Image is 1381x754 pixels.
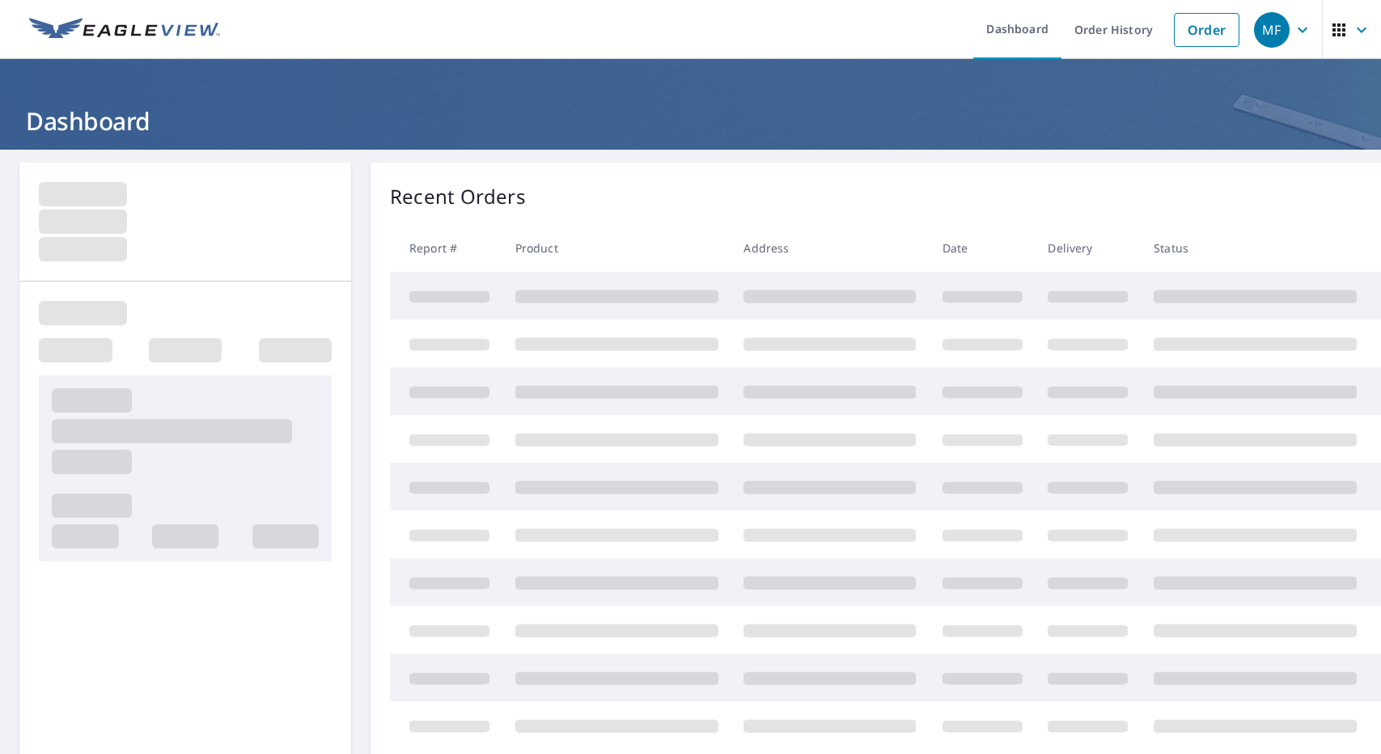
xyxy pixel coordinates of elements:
[1254,12,1290,48] div: MF
[731,224,929,272] th: Address
[1141,224,1370,272] th: Status
[930,224,1036,272] th: Date
[390,182,526,211] p: Recent Orders
[502,224,731,272] th: Product
[1174,13,1239,47] a: Order
[29,18,220,42] img: EV Logo
[19,104,1362,138] h1: Dashboard
[1035,224,1141,272] th: Delivery
[390,224,502,272] th: Report #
